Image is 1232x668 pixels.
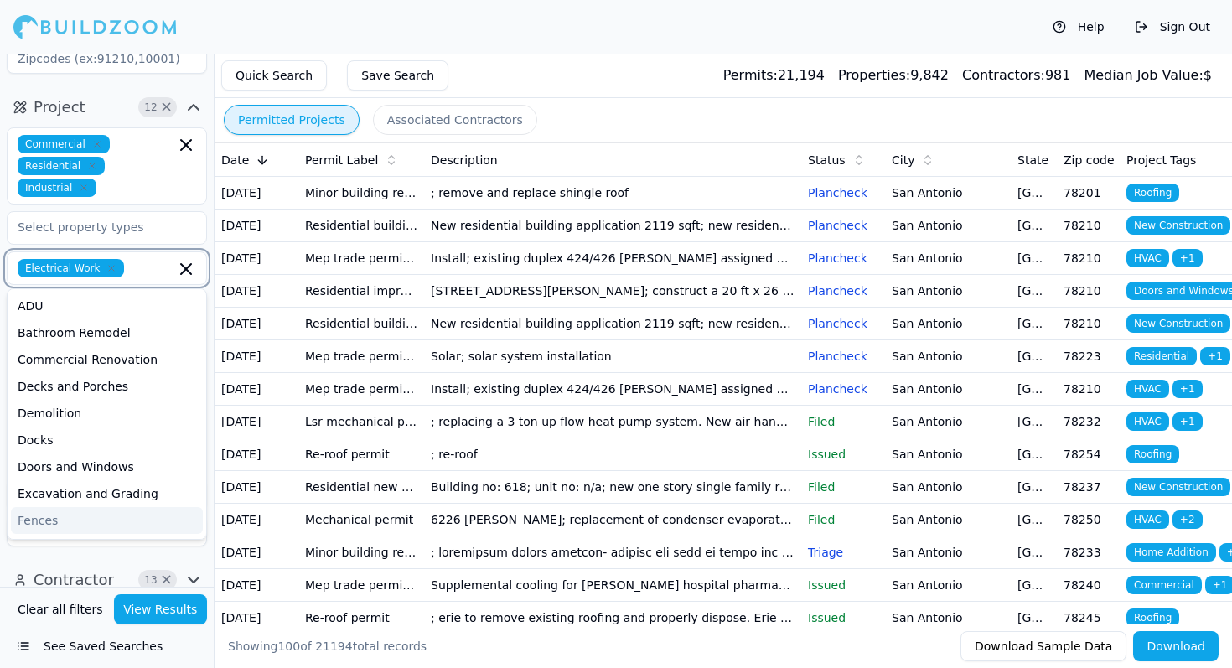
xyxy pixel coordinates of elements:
td: Mep trade permits application [298,242,424,275]
td: San Antonio [885,373,1011,406]
span: + 1 [1172,412,1203,431]
td: San Antonio [885,242,1011,275]
div: 9,842 [838,65,949,85]
td: Supplemental cooling for [PERSON_NAME] hospital pharmacy including 2ea new split systems.; instal... [424,569,801,602]
td: San Antonio [885,210,1011,242]
div: 21,194 [723,65,825,85]
div: $ [1084,65,1212,85]
td: [GEOGRAPHIC_DATA] [1011,242,1057,275]
td: 6226 [PERSON_NAME]; replacement of condenser evaporator coil and gas furnace. Ahri# 215475297 [424,504,801,536]
p: Plancheck [808,282,878,299]
td: 78210 [1057,275,1120,308]
td: Residential building permit application [298,308,424,340]
button: Permitted Projects [224,105,360,135]
td: ; re-roof [424,438,801,471]
td: Mep trade permits application [298,569,424,602]
td: San Antonio [885,308,1011,340]
td: San Antonio [885,177,1011,210]
td: [DATE] [215,602,298,634]
td: 78245 [1057,602,1120,634]
span: + 1 [1172,380,1203,398]
span: City [892,152,914,168]
p: Issued [808,609,878,626]
td: Residential improvements permit application [298,275,424,308]
span: 100 [277,640,300,653]
span: Residential [18,157,105,175]
td: [DATE] [215,438,298,471]
td: San Antonio [885,504,1011,536]
div: Decks and Porches [11,373,203,400]
button: Download [1133,631,1219,661]
td: 78237 [1057,471,1120,504]
span: Permit Label [305,152,378,168]
td: ; remove and replace shingle roof [424,177,801,210]
p: Filed [808,511,878,528]
span: 13 [142,572,159,588]
span: HVAC [1126,510,1169,529]
td: [DATE] [215,536,298,569]
span: Roofing [1126,184,1179,202]
span: Commercial [18,135,110,153]
td: [DATE] [215,210,298,242]
span: Zip code [1064,152,1115,168]
p: Plancheck [808,184,878,201]
button: Project12Clear Project filters [7,94,207,121]
td: Re-roof permit [298,602,424,634]
span: Properties: [838,67,910,83]
td: [GEOGRAPHIC_DATA] [1011,177,1057,210]
td: Minor building repair application [298,177,424,210]
td: [DATE] [215,275,298,308]
td: Minor building repair application [298,536,424,569]
span: New Construction [1126,216,1230,235]
td: Residential new building permit [298,471,424,504]
button: Clear all filters [13,594,107,624]
div: 981 [962,65,1070,85]
td: [GEOGRAPHIC_DATA] [1011,438,1057,471]
p: Issued [808,446,878,463]
button: Save Search [347,60,448,91]
button: Download Sample Data [960,631,1126,661]
td: 78254 [1057,438,1120,471]
td: 78210 [1057,373,1120,406]
p: Plancheck [808,348,878,365]
td: 78210 [1057,242,1120,275]
span: New Construction [1126,478,1230,496]
td: Mep trade permits application [298,340,424,373]
span: Date [221,152,249,168]
td: San Antonio [885,275,1011,308]
td: Solar; solar system installation [424,340,801,373]
span: State [1017,152,1048,168]
td: 78210 [1057,210,1120,242]
td: [GEOGRAPHIC_DATA] [1011,340,1057,373]
div: Suggestions [7,288,207,540]
p: Issued [808,577,878,593]
span: Project [34,96,85,119]
p: Plancheck [808,315,878,332]
div: Showing of total records [228,638,427,655]
td: 78210 [1057,308,1120,340]
td: 78250 [1057,504,1120,536]
td: Building no: 618; unit no: n/a; new one story single family residence. 2024 codes [424,471,801,504]
p: Plancheck [808,381,878,397]
span: Roofing [1126,608,1179,627]
span: Project Tags [1126,152,1196,168]
td: [GEOGRAPHIC_DATA] [1011,569,1057,602]
button: See Saved Searches [7,631,207,661]
span: Median Job Value: [1084,67,1203,83]
p: Triage [808,544,878,561]
div: Excavation and Grading [11,480,203,507]
span: Description [431,152,498,168]
div: Demolition [11,400,203,427]
span: Commercial [1126,576,1202,594]
td: [DATE] [215,242,298,275]
td: Residential building permit application [298,210,424,242]
p: Plancheck [808,250,878,267]
div: ADU [11,293,203,319]
td: 78233 [1057,536,1120,569]
td: Re-roof permit [298,438,424,471]
td: [GEOGRAPHIC_DATA] [1011,504,1057,536]
span: 12 [142,99,159,116]
td: [DATE] [215,504,298,536]
span: Status [808,152,846,168]
span: Permits: [723,67,778,83]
